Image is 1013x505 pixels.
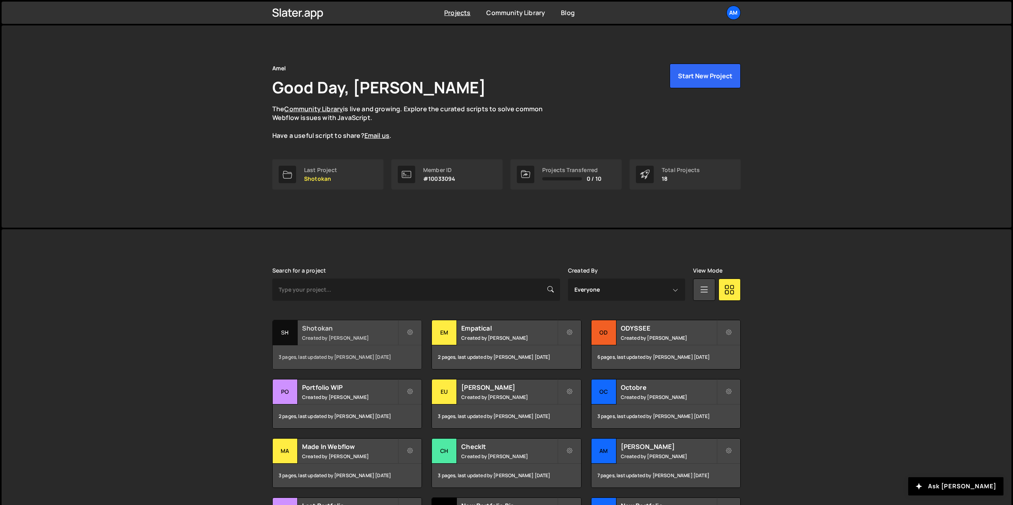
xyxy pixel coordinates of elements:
small: Created by [PERSON_NAME] [621,335,716,341]
div: 3 pages, last updated by [PERSON_NAME] [DATE] [432,464,581,488]
div: Oc [591,379,616,404]
a: Oc Octobre Created by [PERSON_NAME] 3 pages, last updated by [PERSON_NAME] [DATE] [591,379,741,429]
p: #10033094 [423,176,455,182]
div: Eu [432,379,457,404]
label: Search for a project [272,267,326,274]
a: Community Library [486,8,545,17]
h2: Made In Webflow [302,442,398,451]
div: 2 pages, last updated by [PERSON_NAME] [DATE] [273,404,422,428]
div: Ch [432,439,457,464]
h2: Portfolio WIP [302,383,398,392]
input: Type your project... [272,279,560,301]
a: Po Portfolio WIP Created by [PERSON_NAME] 2 pages, last updated by [PERSON_NAME] [DATE] [272,379,422,429]
label: View Mode [693,267,722,274]
a: Ch CheckIt Created by [PERSON_NAME] 3 pages, last updated by [PERSON_NAME] [DATE] [431,438,581,488]
div: Total Projects [662,167,700,173]
div: Projects Transferred [542,167,601,173]
h2: Shotokan [302,324,398,333]
a: Sh Shotokan Created by [PERSON_NAME] 3 pages, last updated by [PERSON_NAME] [DATE] [272,320,422,370]
small: Created by [PERSON_NAME] [461,394,557,401]
small: Created by [PERSON_NAME] [302,453,398,460]
a: Am [PERSON_NAME] Created by [PERSON_NAME] 7 pages, last updated by [PERSON_NAME] [DATE] [591,438,741,488]
h2: CheckIt [461,442,557,451]
div: Po [273,379,298,404]
p: Shotokan [304,176,337,182]
h2: [PERSON_NAME] [621,442,716,451]
div: Ma [273,439,298,464]
div: 6 pages, last updated by [PERSON_NAME] [DATE] [591,345,740,369]
div: Sh [273,320,298,345]
small: Created by [PERSON_NAME] [621,453,716,460]
a: Blog [561,8,575,17]
div: 7 pages, last updated by [PERSON_NAME] [DATE] [591,464,740,488]
div: Am [591,439,616,464]
div: 3 pages, last updated by [PERSON_NAME] [DATE] [273,464,422,488]
a: Projects [444,8,470,17]
small: Created by [PERSON_NAME] [302,394,398,401]
a: Em Empatical Created by [PERSON_NAME] 2 pages, last updated by [PERSON_NAME] [DATE] [431,320,581,370]
small: Created by [PERSON_NAME] [621,394,716,401]
p: The is live and growing. Explore the curated scripts to solve common Webflow issues with JavaScri... [272,104,558,140]
small: Created by [PERSON_NAME] [461,453,557,460]
div: OD [591,320,616,345]
h2: [PERSON_NAME] [461,383,557,392]
div: 3 pages, last updated by [PERSON_NAME] [DATE] [591,404,740,428]
a: Ma Made In Webflow Created by [PERSON_NAME] 3 pages, last updated by [PERSON_NAME] [DATE] [272,438,422,488]
h2: ODYSSEE [621,324,716,333]
div: 3 pages, last updated by [PERSON_NAME] [DATE] [432,404,581,428]
label: Created By [568,267,598,274]
a: OD ODYSSEE Created by [PERSON_NAME] 6 pages, last updated by [PERSON_NAME] [DATE] [591,320,741,370]
a: Community Library [284,104,343,113]
a: Eu [PERSON_NAME] Created by [PERSON_NAME] 3 pages, last updated by [PERSON_NAME] [DATE] [431,379,581,429]
div: Member ID [423,167,455,173]
p: 18 [662,176,700,182]
a: Am [726,6,741,20]
button: Ask [PERSON_NAME] [908,477,1003,495]
h2: Octobre [621,383,716,392]
div: Last Project [304,167,337,173]
h1: Good Day, [PERSON_NAME] [272,76,486,98]
span: 0 / 10 [587,176,601,182]
a: Last Project Shotokan [272,159,383,190]
div: Amel [272,64,286,73]
small: Created by [PERSON_NAME] [461,335,557,341]
h2: Empatical [461,324,557,333]
div: 2 pages, last updated by [PERSON_NAME] [DATE] [432,345,581,369]
small: Created by [PERSON_NAME] [302,335,398,341]
button: Start New Project [670,64,741,88]
div: 3 pages, last updated by [PERSON_NAME] [DATE] [273,345,422,369]
a: Email us [364,131,389,140]
div: Em [432,320,457,345]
